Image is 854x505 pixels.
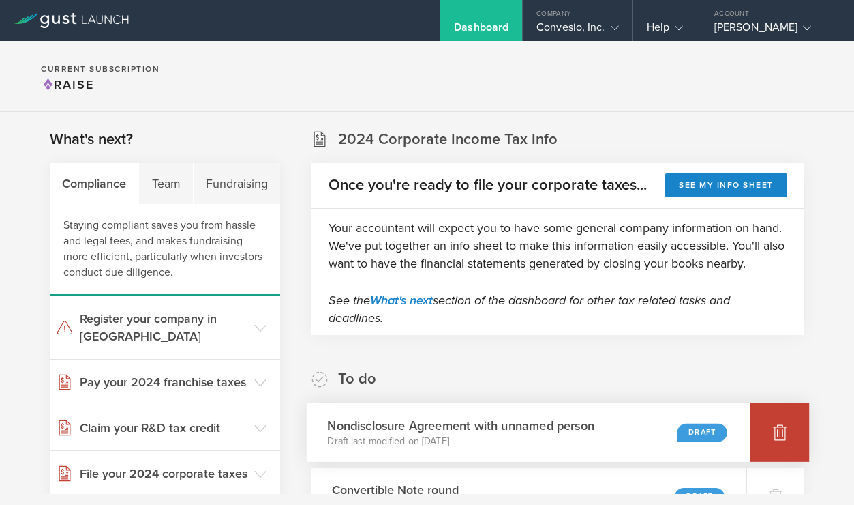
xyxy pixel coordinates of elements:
h3: Claim your R&D tax credit [80,419,247,437]
h2: Current Subscription [41,65,159,73]
h3: Pay your 2024 franchise taxes [80,373,247,391]
a: What's next [370,293,433,308]
div: Help [647,20,683,41]
h3: File your 2024 corporate taxes [80,465,247,482]
div: Staying compliant saves you from hassle and legal fees, and makes fundraising more efficient, par... [50,204,280,296]
div: [PERSON_NAME] [714,20,830,41]
div: Team [139,163,193,204]
h2: What's next? [50,130,133,149]
h3: Register your company in [GEOGRAPHIC_DATA] [80,310,247,345]
div: Draft [677,423,727,442]
button: See my info sheet [665,173,787,197]
p: Draft last modified on [DATE] [328,434,595,448]
h2: Once you're ready to file your corporate taxes... [329,175,647,195]
div: Nondisclosure Agreement with unnamed personDraft last modified on [DATE]Draft [307,403,750,462]
div: Fundraising [194,163,280,204]
h2: 2024 Corporate Income Tax Info [338,130,558,149]
h3: Nondisclosure Agreement with unnamed person [328,416,595,435]
span: Raise [41,77,94,92]
iframe: Chat Widget [786,439,854,505]
em: See the section of the dashboard for other tax related tasks and deadlines. [329,293,730,326]
h2: To do [338,369,376,389]
h3: Convertible Note round [332,481,459,499]
div: Dashboard [454,20,508,41]
div: Convesio, Inc. [536,20,618,41]
p: Your accountant will expect you to have some general company information on hand. We've put toget... [329,219,787,272]
div: Compliance [50,163,139,204]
